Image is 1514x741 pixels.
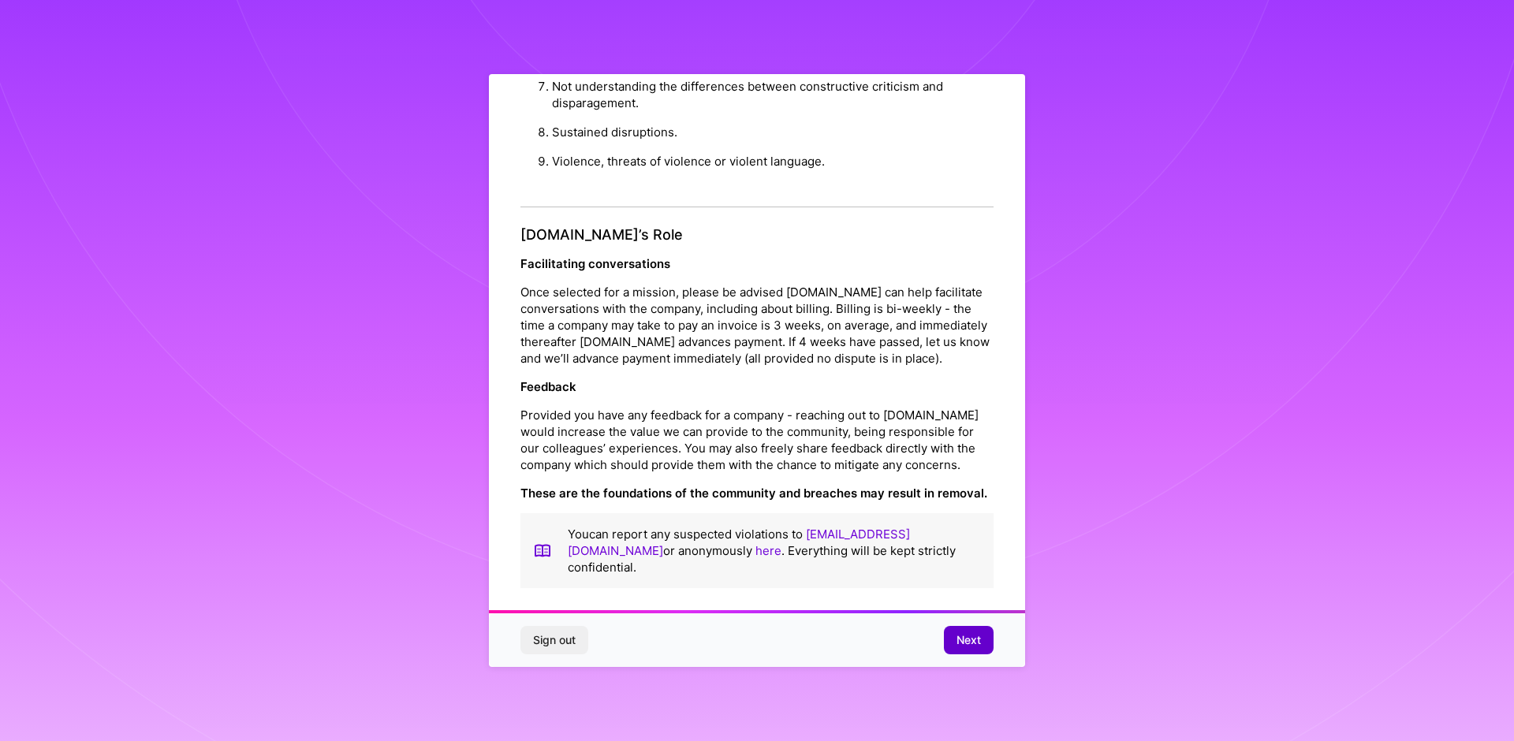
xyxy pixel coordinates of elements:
[533,526,552,575] img: book icon
[520,486,987,501] strong: These are the foundations of the community and breaches may result in removal.
[568,527,910,558] a: [EMAIL_ADDRESS][DOMAIN_NAME]
[520,379,576,394] strong: Feedback
[552,72,994,117] li: Not understanding the differences between constructive criticism and disparagement.
[944,626,994,654] button: Next
[520,407,994,473] p: Provided you have any feedback for a company - reaching out to [DOMAIN_NAME] would increase the v...
[520,256,670,271] strong: Facilitating conversations
[957,632,981,648] span: Next
[533,632,576,648] span: Sign out
[568,526,981,575] p: You can report any suspected violations to or anonymously . Everything will be kept strictly conf...
[520,626,588,654] button: Sign out
[755,543,781,558] a: here
[520,284,994,367] p: Once selected for a mission, please be advised [DOMAIN_NAME] can help facilitate conversations wi...
[552,147,994,176] li: Violence, threats of violence or violent language.
[552,117,994,147] li: Sustained disruptions.
[520,226,994,244] h4: [DOMAIN_NAME]’s Role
